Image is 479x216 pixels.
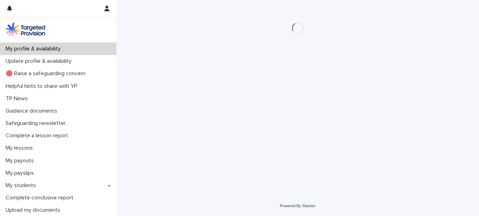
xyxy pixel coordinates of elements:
[3,70,91,77] p: 🔴 Raise a safeguarding concern
[3,170,40,176] p: My payslips
[3,83,83,90] p: Helpful hints to share with YP
[6,23,45,37] img: M5nRWzHhSzIhMunXDL62
[3,108,63,114] p: Guidance documents
[3,194,79,201] p: Complete conclusive report
[3,46,66,52] p: My profile & availability
[3,157,40,164] p: My payouts
[3,207,66,214] p: Upload my documents
[3,58,77,65] p: Update profile & availability
[3,132,74,139] p: Complete a lesson report
[3,145,38,151] p: My lessons
[280,204,315,208] a: Powered By Stacker
[3,120,71,127] p: Safeguarding newsletter
[3,182,42,189] p: My students
[3,95,34,102] p: TP News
